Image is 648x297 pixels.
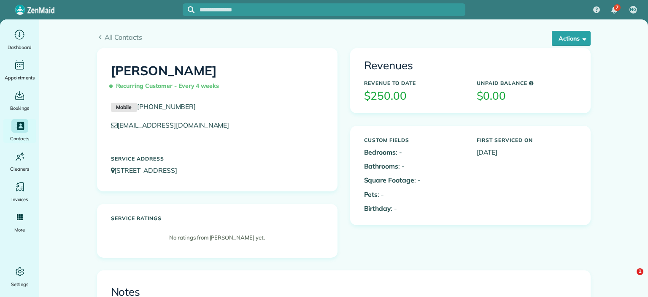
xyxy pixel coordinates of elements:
[619,268,640,289] iframe: Intercom live chat
[364,190,378,199] b: Pets
[10,165,29,173] span: Cleaners
[364,80,464,86] h5: Revenue to Date
[364,175,464,185] p: : -
[11,280,29,289] span: Settings
[364,90,464,102] h3: $250.00
[364,190,464,199] p: : -
[111,156,324,161] h5: Service Address
[105,32,591,42] span: All Contacts
[111,103,137,112] small: Mobile
[111,166,185,174] a: [STREET_ADDRESS]
[364,60,577,72] h3: Revenues
[364,137,464,143] h5: Custom Fields
[364,147,464,157] p: : -
[364,148,396,156] b: Bedrooms
[364,204,391,213] b: Birthday
[477,137,577,143] h5: First Serviced On
[364,204,464,213] p: : -
[97,32,591,42] a: All Contacts
[10,104,30,112] span: Bookings
[477,80,577,86] h5: Unpaid Balance
[3,89,36,112] a: Bookings
[630,6,637,13] span: NG
[183,6,194,13] button: Focus search
[8,43,32,52] span: Dashboard
[637,268,643,275] span: 1
[477,90,577,102] h3: $0.00
[3,119,36,143] a: Contacts
[3,180,36,204] a: Invoices
[115,234,319,242] p: No ratings from [PERSON_NAME] yet.
[605,1,623,19] div: 7 unread notifications
[364,161,464,171] p: : -
[14,226,25,234] span: More
[5,74,35,82] span: Appointments
[111,121,238,129] a: [EMAIL_ADDRESS][DOMAIN_NAME]
[477,147,577,157] p: [DATE]
[111,215,324,221] h5: Service ratings
[364,162,399,170] b: Bathrooms
[111,102,196,111] a: Mobile[PHONE_NUMBER]
[188,6,194,13] svg: Focus search
[3,58,36,82] a: Appointments
[364,176,414,184] b: Square Footage
[552,31,591,46] button: Actions
[3,28,36,52] a: Dashboard
[11,195,28,204] span: Invoices
[111,64,324,93] h1: [PERSON_NAME]
[3,265,36,289] a: Settings
[10,134,29,143] span: Contacts
[111,79,223,93] span: Recurring Customer - Every 4 weeks
[3,150,36,173] a: Cleaners
[616,4,618,11] span: 7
